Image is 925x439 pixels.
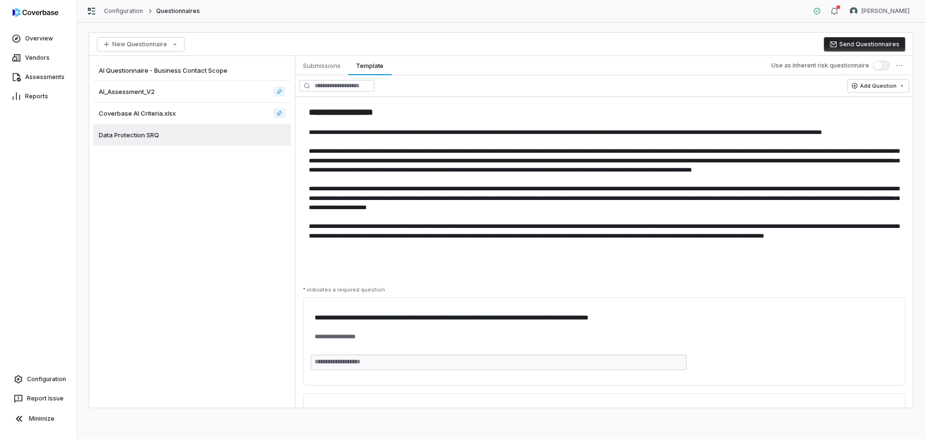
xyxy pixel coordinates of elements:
a: AI_Assessment_V2 [274,87,285,96]
button: Nic Weilbacher avatar[PERSON_NAME] [844,4,915,18]
span: Data Protection SRQ [99,131,159,139]
button: Report Issue [4,390,73,407]
span: Coverbase AI Criteria.xlsx [99,109,176,118]
a: Configuration [104,7,144,15]
img: Nic Weilbacher avatar [850,7,858,15]
span: AI Questionnaire - Business Contact Scope [99,66,227,75]
span: Questionnaires [156,7,200,15]
a: AI Questionnaire - Business Contact Scope [93,60,291,81]
button: Minimize [4,409,73,428]
a: Configuration [4,371,73,388]
label: Use as inherent risk questionnaire [771,62,869,69]
a: Reports [2,88,75,105]
a: Vendors [2,49,75,67]
a: Data Protection SRQ [93,124,291,146]
span: Submissions [299,59,344,72]
span: Template [352,59,387,72]
p: * indicates a required question [303,286,385,293]
img: logo-D7KZi-bG.svg [13,8,58,17]
a: Coverbase AI Criteria.xlsx [274,108,285,118]
a: AI_Assessment_V2 [93,81,291,103]
button: Send Questionnaires [824,37,905,52]
a: Overview [2,30,75,47]
span: AI_Assessment_V2 [99,87,155,96]
a: Assessments [2,68,75,86]
a: Coverbase AI Criteria.xlsx [93,103,291,124]
button: New Questionnaire [97,37,185,52]
button: More actions [891,57,908,74]
span: [PERSON_NAME] [861,7,910,15]
button: Add Question [847,79,909,93]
